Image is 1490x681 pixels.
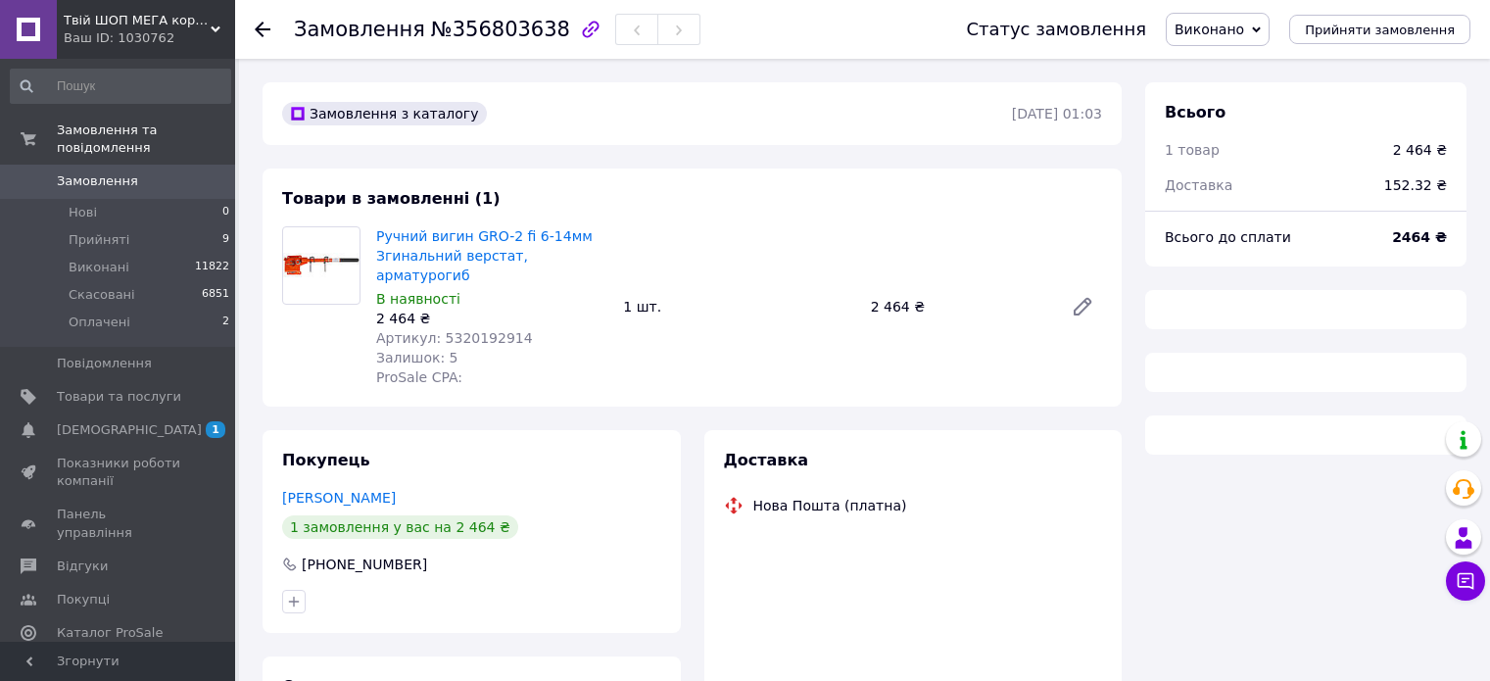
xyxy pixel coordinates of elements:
[1393,140,1447,160] div: 2 464 ₴
[1446,561,1485,601] button: Чат з покупцем
[376,291,460,307] span: В наявності
[206,421,225,438] span: 1
[1289,15,1470,44] button: Прийняти замовлення
[64,12,211,29] span: Твій ШОП МЕГА корисних речей "Механік"
[69,204,97,221] span: Нові
[376,309,607,328] div: 2 464 ₴
[966,20,1146,39] div: Статус замовлення
[1175,22,1244,37] span: Виконано
[57,624,163,642] span: Каталог ProSale
[724,451,809,469] span: Доставка
[1165,229,1291,245] span: Всього до сплати
[282,189,501,208] span: Товари в замовленні (1)
[300,555,429,574] div: [PHONE_NUMBER]
[57,355,152,372] span: Повідомлення
[376,330,533,346] span: Артикул: 5320192914
[1165,142,1220,158] span: 1 товар
[195,259,229,276] span: 11822
[57,388,181,406] span: Товари та послуги
[222,204,229,221] span: 0
[57,421,202,439] span: [DEMOGRAPHIC_DATA]
[376,369,462,385] span: ProSale CPA:
[57,591,110,608] span: Покупці
[294,18,425,41] span: Замовлення
[1165,177,1232,193] span: Доставка
[57,122,235,157] span: Замовлення та повідомлення
[64,29,235,47] div: Ваш ID: 1030762
[57,558,108,575] span: Відгуки
[283,253,360,277] img: Ручний вигин GRO-2 fi 6-14мм Згинальний верстат, арматурогиб
[202,286,229,304] span: 6851
[255,20,270,39] div: Повернутися назад
[69,231,129,249] span: Прийняті
[1392,229,1447,245] b: 2464 ₴
[1305,23,1455,37] span: Прийняти замовлення
[1165,103,1226,122] span: Всього
[69,259,129,276] span: Виконані
[57,506,181,541] span: Панель управління
[69,286,135,304] span: Скасовані
[222,231,229,249] span: 9
[863,293,1055,320] div: 2 464 ₴
[376,228,593,283] a: Ручний вигин GRO-2 fi 6-14мм Згинальний верстат, арматурогиб
[748,496,912,515] div: Нова Пошта (платна)
[69,314,130,331] span: Оплачені
[1372,164,1459,207] div: 152.32 ₴
[57,172,138,190] span: Замовлення
[222,314,229,331] span: 2
[1012,106,1102,122] time: [DATE] 01:03
[431,18,570,41] span: №356803638
[282,102,487,125] div: Замовлення з каталогу
[282,490,396,506] a: [PERSON_NAME]
[57,455,181,490] span: Показники роботи компанії
[615,293,862,320] div: 1 шт.
[376,350,458,365] span: Залишок: 5
[10,69,231,104] input: Пошук
[282,451,370,469] span: Покупець
[1063,287,1102,326] a: Редагувати
[282,515,518,539] div: 1 замовлення у вас на 2 464 ₴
